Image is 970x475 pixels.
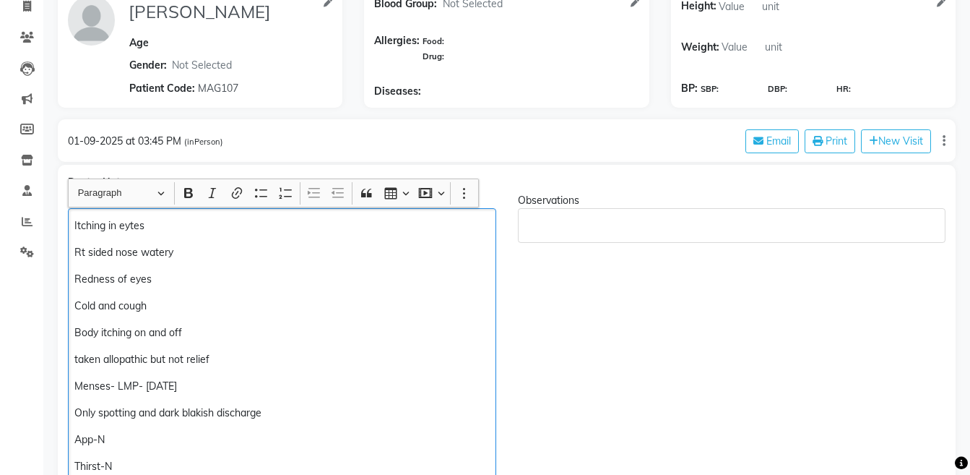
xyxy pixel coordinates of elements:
[184,137,223,147] span: (inPerson)
[74,325,489,341] p: Body itching on and off
[374,33,420,64] span: Allergies:
[74,245,489,260] p: Rt sided nose watery
[196,77,319,99] input: Patient Code
[805,129,855,153] button: Print
[745,129,799,153] button: Email
[826,134,847,147] span: Print
[719,36,763,59] input: Value
[681,36,719,59] span: Weight:
[836,83,851,95] span: HR:
[423,36,444,46] span: Food:
[701,83,719,95] span: SBP:
[74,406,489,421] p: Only spotting and dark blakish discharge
[129,81,195,96] span: Patient Code:
[518,208,946,243] div: Rich Text Editor, main
[763,36,806,59] input: unit
[129,36,149,49] span: Age
[68,175,945,190] div: Doctor Notes
[129,58,167,73] span: Gender:
[766,134,791,147] span: Email
[423,51,444,61] span: Drug:
[74,459,489,474] p: Thirst-N
[69,179,478,207] div: Editor toolbar
[518,193,946,208] div: Observations
[374,84,421,99] span: Diseases:
[68,134,123,147] span: 01-09-2025
[861,129,931,153] button: New Visit
[74,218,489,234] p: Itching in eytes
[74,299,489,314] p: Cold and cough
[72,182,171,205] button: Paragraph
[768,83,787,95] span: DBP:
[681,81,698,96] span: BP:
[74,432,489,448] p: App-N
[74,352,489,367] p: taken allopathic but not relief
[74,379,489,394] p: Menses- LMP- [DATE]
[78,184,153,202] span: Paragraph
[126,134,181,147] span: at 03:45 PM
[74,272,489,287] p: Redness of eyes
